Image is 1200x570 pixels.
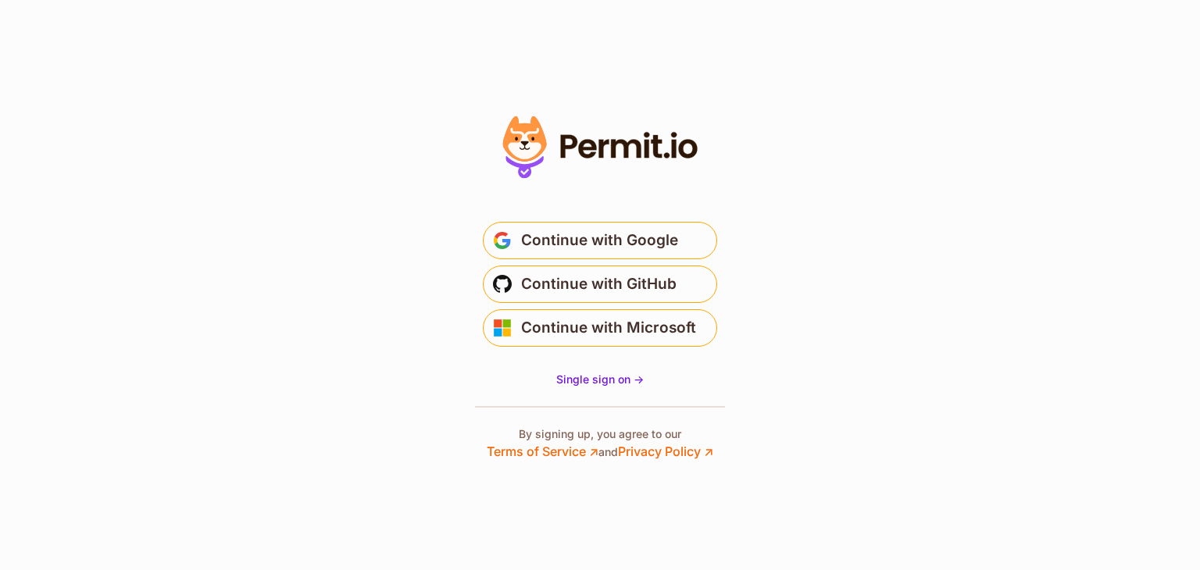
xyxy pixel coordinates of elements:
span: Continue with GitHub [521,272,677,297]
button: Continue with Microsoft [483,309,717,347]
button: Continue with GitHub [483,265,717,303]
span: Continue with Microsoft [521,315,696,340]
a: Privacy Policy ↗ [618,444,713,459]
span: Single sign on -> [556,372,644,386]
button: Continue with Google [483,222,717,259]
a: Terms of Service ↗ [487,444,598,459]
a: Single sign on -> [556,372,644,387]
p: By signing up, you agree to our and [487,426,713,461]
span: Continue with Google [521,228,678,253]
